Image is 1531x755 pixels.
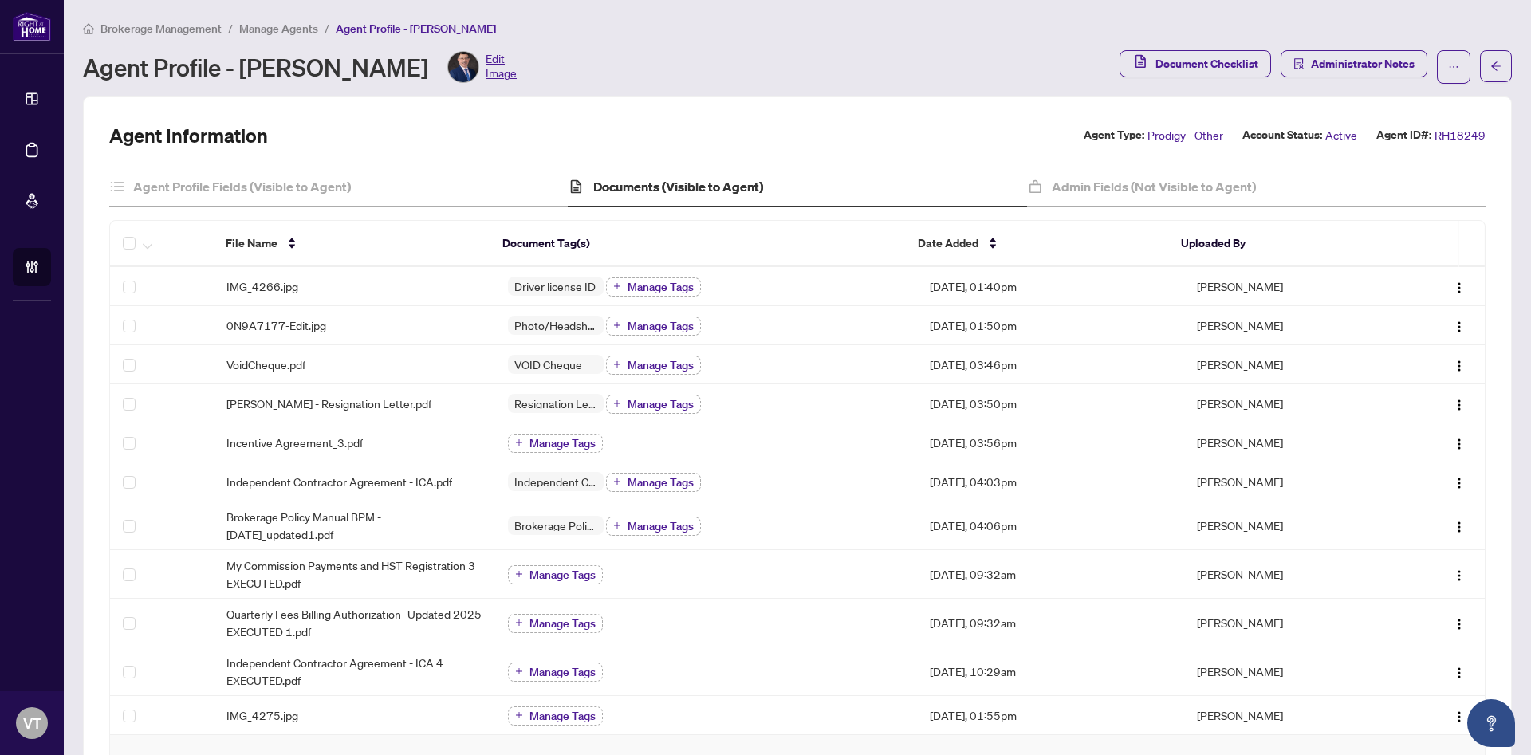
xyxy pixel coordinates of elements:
[917,647,1184,696] td: [DATE], 10:29am
[593,177,763,196] h4: Documents (Visible to Agent)
[1184,462,1395,501] td: [PERSON_NAME]
[1184,696,1395,735] td: [PERSON_NAME]
[917,501,1184,550] td: [DATE], 04:06pm
[515,570,523,578] span: plus
[529,569,596,580] span: Manage Tags
[1446,352,1472,377] button: Logo
[226,654,482,689] span: Independent Contractor Agreement - ICA 4 EXECUTED.pdf
[448,52,478,82] img: Profile Icon
[1490,61,1501,72] span: arrow-left
[905,221,1168,267] th: Date Added
[1446,273,1472,299] button: Logo
[1120,50,1271,77] button: Document Checklist
[133,177,351,196] h4: Agent Profile Fields (Visible to Agent)
[1446,313,1472,338] button: Logo
[490,221,905,267] th: Document Tag(s)
[529,438,596,449] span: Manage Tags
[1325,126,1357,144] span: Active
[13,12,51,41] img: logo
[628,360,694,371] span: Manage Tags
[606,395,701,414] button: Manage Tags
[613,478,621,486] span: plus
[917,599,1184,647] td: [DATE], 09:32am
[1184,345,1395,384] td: [PERSON_NAME]
[1184,384,1395,423] td: [PERSON_NAME]
[606,356,701,375] button: Manage Tags
[917,550,1184,599] td: [DATE], 09:32am
[529,667,596,678] span: Manage Tags
[336,22,496,36] span: Agent Profile - [PERSON_NAME]
[226,605,482,640] span: Quarterly Fees Billing Authorization -Updated 2025 EXECUTED 1.pdf
[1184,267,1395,306] td: [PERSON_NAME]
[508,476,604,487] span: Independent Contractor Agreement
[606,317,701,336] button: Manage Tags
[628,477,694,488] span: Manage Tags
[508,614,603,633] button: Manage Tags
[1446,391,1472,416] button: Logo
[515,711,523,719] span: plus
[1453,438,1466,450] img: Logo
[1184,423,1395,462] td: [PERSON_NAME]
[508,520,604,531] span: Brokerage Policy Manual
[1453,477,1466,490] img: Logo
[226,395,431,412] span: [PERSON_NAME] - Resignation Letter.pdf
[226,556,482,592] span: My Commission Payments and HST Registration 3 EXECUTED.pdf
[1446,561,1472,587] button: Logo
[486,51,517,83] span: Edit Image
[613,321,621,329] span: plus
[228,19,233,37] li: /
[508,565,603,584] button: Manage Tags
[917,696,1184,735] td: [DATE], 01:55pm
[508,359,588,370] span: VOID Cheque
[1281,50,1427,77] button: Administrator Notes
[917,345,1184,384] td: [DATE], 03:46pm
[83,51,517,83] div: Agent Profile - [PERSON_NAME]
[628,399,694,410] span: Manage Tags
[917,423,1184,462] td: [DATE], 03:56pm
[917,384,1184,423] td: [DATE], 03:50pm
[917,267,1184,306] td: [DATE], 01:40pm
[917,306,1184,345] td: [DATE], 01:50pm
[1453,399,1466,411] img: Logo
[109,123,268,148] h2: Agent Information
[1453,360,1466,372] img: Logo
[1453,667,1466,679] img: Logo
[606,517,701,536] button: Manage Tags
[1448,61,1459,73] span: ellipsis
[613,282,621,290] span: plus
[226,277,298,295] span: IMG_4266.jpg
[23,712,41,734] span: VT
[1446,610,1472,635] button: Logo
[1155,51,1258,77] span: Document Checklist
[1453,710,1466,723] img: Logo
[613,521,621,529] span: plus
[628,320,694,332] span: Manage Tags
[100,22,222,36] span: Brokerage Management
[515,438,523,446] span: plus
[1184,599,1395,647] td: [PERSON_NAME]
[1446,469,1472,494] button: Logo
[1435,126,1486,144] span: RH18249
[508,663,603,682] button: Manage Tags
[917,462,1184,501] td: [DATE], 04:03pm
[1084,126,1144,144] label: Agent Type:
[226,706,298,724] span: IMG_4275.jpg
[606,277,701,297] button: Manage Tags
[226,434,363,451] span: Incentive Agreement_3.pdf
[1168,221,1376,267] th: Uploaded By
[918,234,978,252] span: Date Added
[1453,521,1466,533] img: Logo
[529,618,596,629] span: Manage Tags
[1376,126,1431,144] label: Agent ID#:
[1453,569,1466,582] img: Logo
[613,360,621,368] span: plus
[83,23,94,34] span: home
[213,221,490,267] th: File Name
[508,434,603,453] button: Manage Tags
[1446,513,1472,538] button: Logo
[515,619,523,627] span: plus
[226,317,326,334] span: 0N9A7177-Edit.jpg
[226,234,277,252] span: File Name
[1453,618,1466,631] img: Logo
[226,473,452,490] span: Independent Contractor Agreement - ICA.pdf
